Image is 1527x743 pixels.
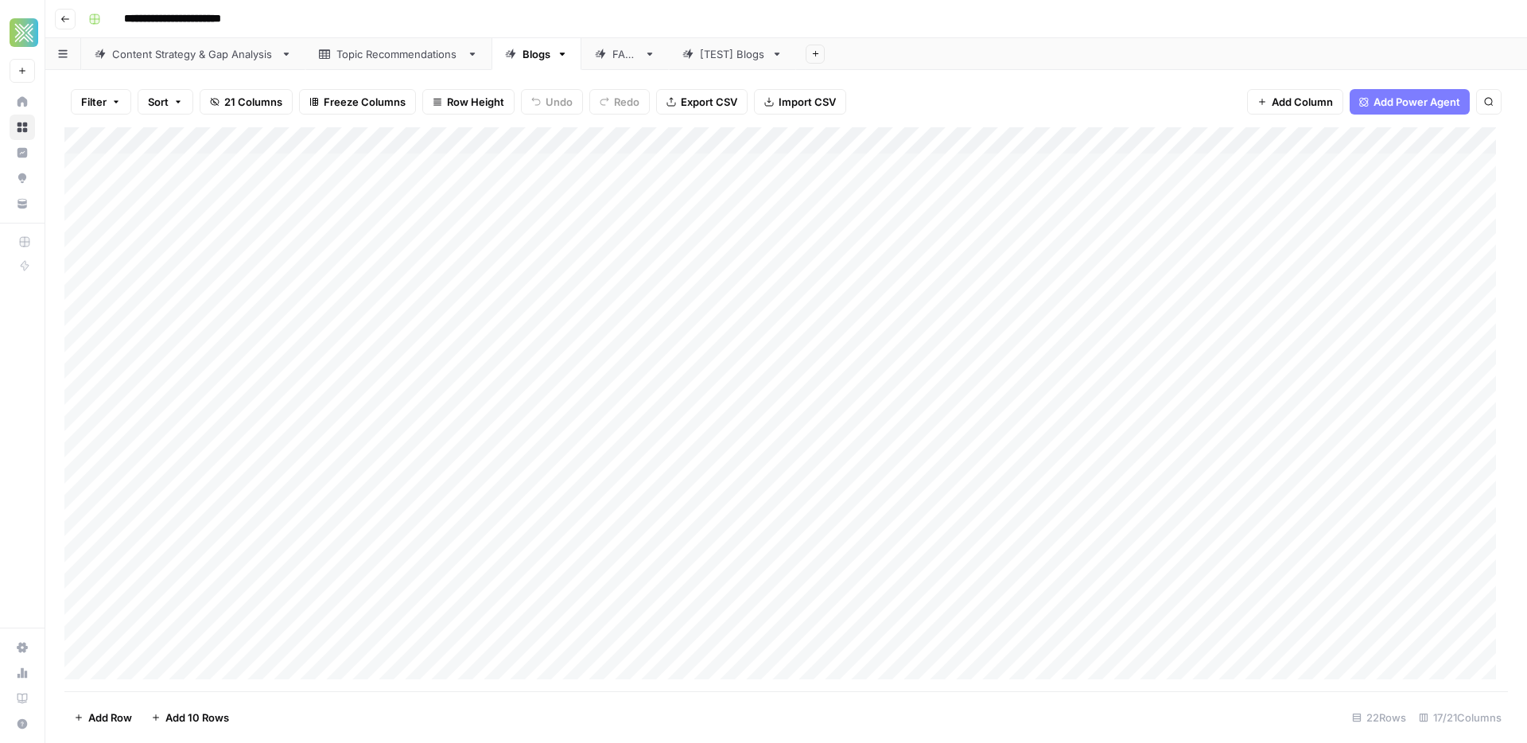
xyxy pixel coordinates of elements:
[10,18,38,47] img: Xponent21 Logo
[138,89,193,115] button: Sort
[81,94,107,110] span: Filter
[521,89,583,115] button: Undo
[422,89,515,115] button: Row Height
[10,686,35,711] a: Learning Hub
[589,89,650,115] button: Redo
[10,140,35,165] a: Insights
[81,38,305,70] a: Content Strategy & Gap Analysis
[71,89,131,115] button: Filter
[614,94,639,110] span: Redo
[700,46,765,62] div: [TEST] Blogs
[224,94,282,110] span: 21 Columns
[1374,94,1460,110] span: Add Power Agent
[669,38,796,70] a: [TEST] Blogs
[10,660,35,686] a: Usage
[299,89,416,115] button: Freeze Columns
[10,89,35,115] a: Home
[754,89,846,115] button: Import CSV
[148,94,169,110] span: Sort
[581,38,669,70] a: FAQs
[612,46,638,62] div: FAQs
[336,46,460,62] div: Topic Recommendations
[165,710,229,725] span: Add 10 Rows
[10,115,35,140] a: Browse
[142,705,239,730] button: Add 10 Rows
[447,94,504,110] span: Row Height
[779,94,836,110] span: Import CSV
[1247,89,1343,115] button: Add Column
[10,165,35,191] a: Opportunities
[681,94,737,110] span: Export CSV
[1346,705,1412,730] div: 22 Rows
[492,38,581,70] a: Blogs
[10,635,35,660] a: Settings
[324,94,406,110] span: Freeze Columns
[1350,89,1470,115] button: Add Power Agent
[546,94,573,110] span: Undo
[64,705,142,730] button: Add Row
[523,46,550,62] div: Blogs
[1272,94,1333,110] span: Add Column
[10,13,35,53] button: Workspace: Xponent21
[200,89,293,115] button: 21 Columns
[88,710,132,725] span: Add Row
[10,711,35,737] button: Help + Support
[10,191,35,216] a: Your Data
[1412,705,1508,730] div: 17/21 Columns
[656,89,748,115] button: Export CSV
[112,46,274,62] div: Content Strategy & Gap Analysis
[305,38,492,70] a: Topic Recommendations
